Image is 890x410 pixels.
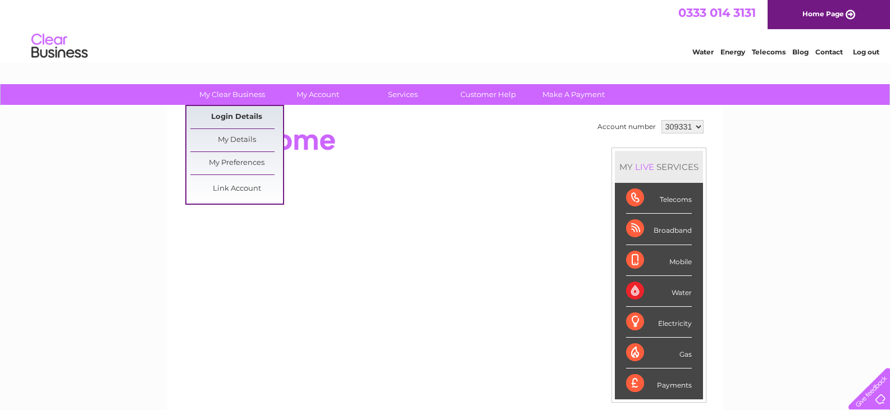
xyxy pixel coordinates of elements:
[190,129,283,151] a: My Details
[692,48,714,56] a: Water
[271,84,364,105] a: My Account
[626,214,692,245] div: Broadband
[442,84,535,105] a: Customer Help
[615,151,703,183] div: MY SERVICES
[190,106,283,128] a: Login Details
[633,162,656,172] div: LIVE
[678,6,756,20] a: 0333 014 3131
[31,29,88,63] img: logo.png
[180,6,711,54] div: Clear Business is a trading name of Verastar Limited (registered in [GEOGRAPHIC_DATA] No. 3667643...
[190,178,283,200] a: Link Account
[626,183,692,214] div: Telecoms
[853,48,879,56] a: Log out
[190,152,283,174] a: My Preferences
[357,84,449,105] a: Services
[186,84,279,105] a: My Clear Business
[752,48,786,56] a: Telecoms
[626,245,692,276] div: Mobile
[626,338,692,368] div: Gas
[815,48,843,56] a: Contact
[626,276,692,307] div: Water
[595,117,659,136] td: Account number
[527,84,620,105] a: Make A Payment
[626,307,692,338] div: Electricity
[720,48,745,56] a: Energy
[626,368,692,399] div: Payments
[792,48,809,56] a: Blog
